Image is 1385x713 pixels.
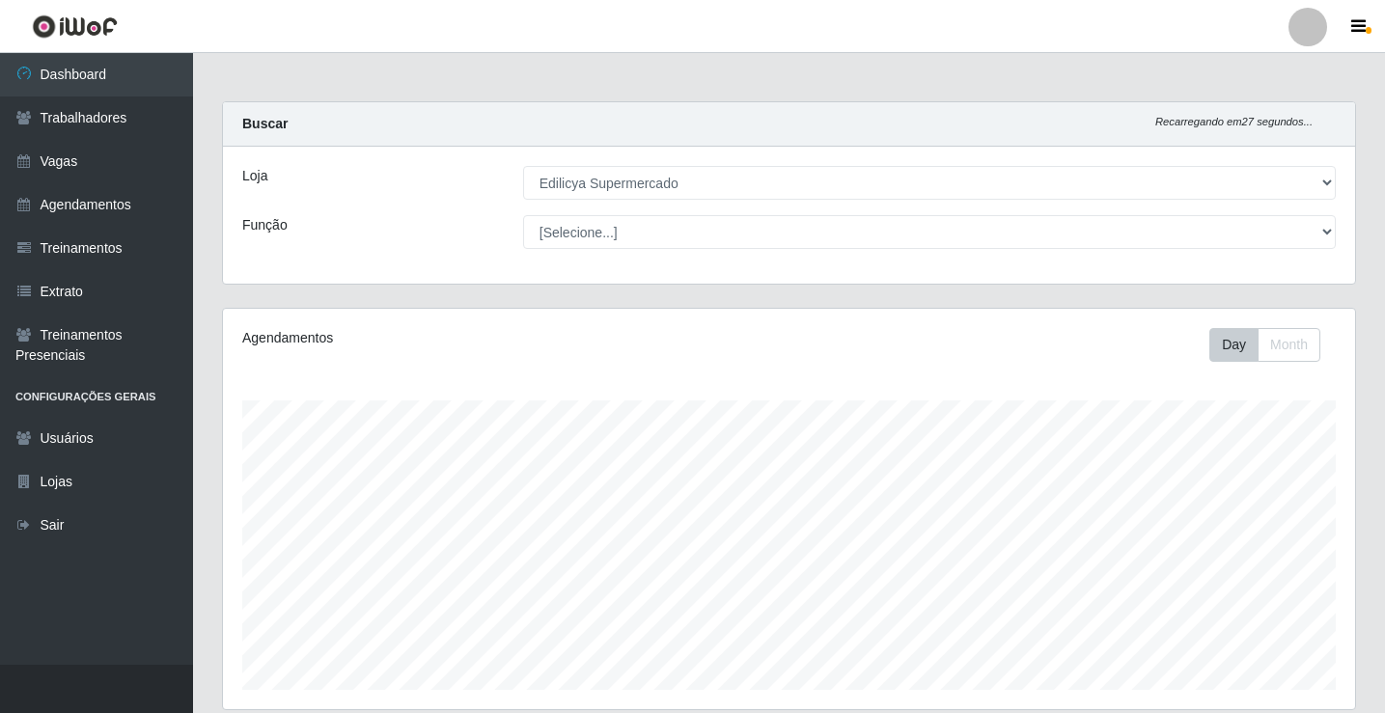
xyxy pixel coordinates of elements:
[242,116,288,131] strong: Buscar
[242,215,288,235] label: Função
[1155,116,1313,127] i: Recarregando em 27 segundos...
[1209,328,1320,362] div: First group
[242,328,681,348] div: Agendamentos
[1209,328,1259,362] button: Day
[1209,328,1336,362] div: Toolbar with button groups
[1258,328,1320,362] button: Month
[242,166,267,186] label: Loja
[32,14,118,39] img: CoreUI Logo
